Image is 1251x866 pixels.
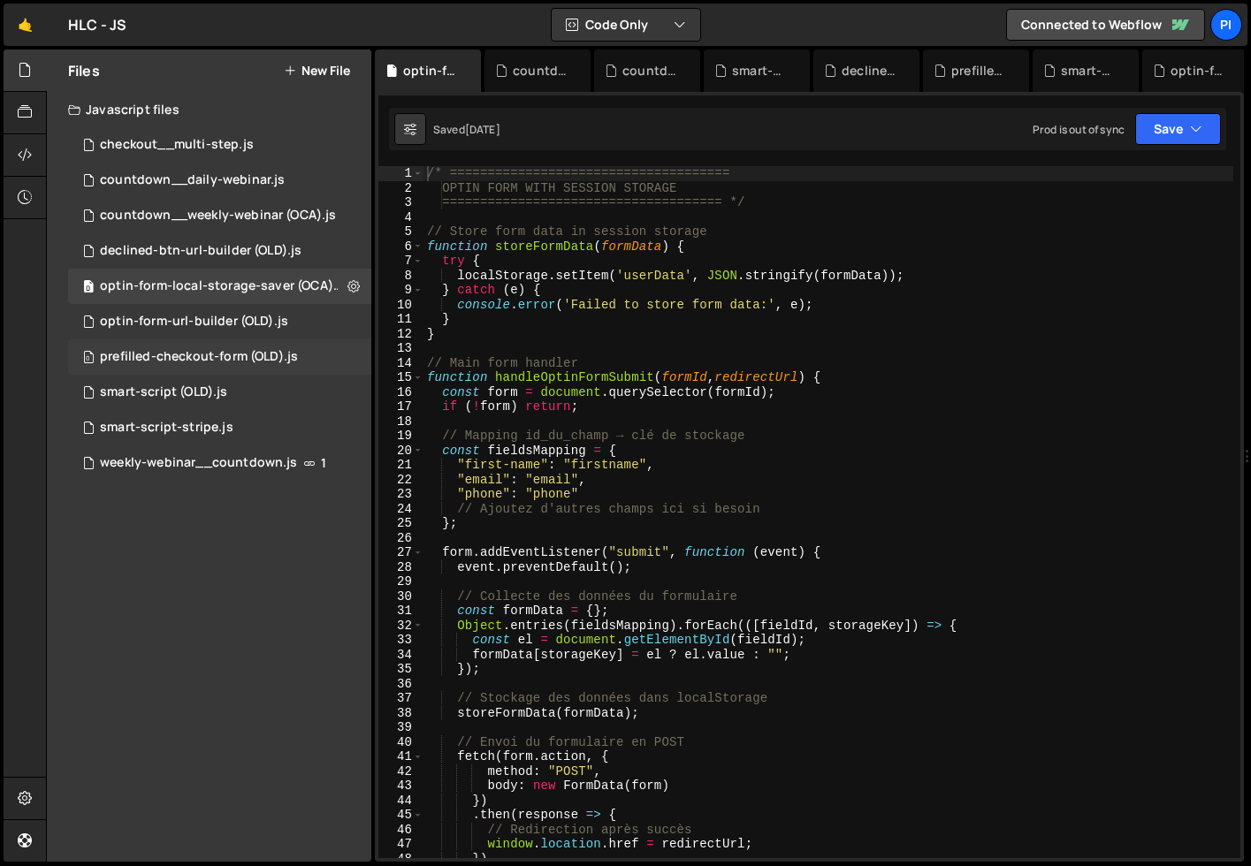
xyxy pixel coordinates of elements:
button: New File [284,64,350,78]
div: 12485/44528.js [68,233,371,269]
div: 36 [378,677,423,692]
div: declined-btn-url-builder (OLD).js [100,243,301,259]
div: 6 [378,239,423,254]
div: HLC - JS [68,14,126,35]
div: optin-form-local-storage-saver (OCA).js [100,278,344,294]
div: 21 [378,458,423,473]
div: countdown__weekly-webinar (OCA).js [622,62,679,80]
div: 40 [378,735,423,750]
div: 43 [378,779,423,794]
div: 42 [378,764,423,779]
div: smart-script-stripe.js [1061,62,1118,80]
span: 0 [83,281,94,295]
div: 8 [378,269,423,284]
div: 45 [378,808,423,823]
div: 12485/44535.js [68,163,371,198]
div: optin-form-url-builder (OLD).js [1171,62,1227,80]
div: 23 [378,487,423,502]
div: 10 [378,298,423,313]
div: countdown__daily-webinar.js [513,62,569,80]
div: countdown__daily-webinar.js [100,172,285,188]
div: 27 [378,545,423,560]
div: weekly-webinar__countdown.js [100,455,297,471]
div: 46 [378,823,423,838]
a: Connected to Webflow [1006,9,1205,41]
div: 20 [378,444,423,459]
div: 26 [378,531,423,546]
div: smart-script (OLD).js [100,384,227,400]
div: 38 [378,706,423,721]
div: 9 [378,283,423,298]
div: 7 [378,254,423,269]
div: optin-form-local-storage-saver (OCA).js [403,62,460,80]
div: smart-script (OLD).js [732,62,789,80]
div: 2 [378,181,423,196]
div: 15 [378,370,423,385]
div: 4 [378,210,423,225]
div: 19 [378,429,423,444]
div: 12485/31057.js [68,304,371,339]
div: 29 [378,574,423,589]
div: 41 [378,749,423,764]
div: 30 [378,589,423,604]
div: optin-form-url-builder (OLD).js [100,314,288,330]
div: [DATE] [465,122,500,137]
div: 12 [378,327,423,342]
div: 34 [378,648,423,663]
div: smart-script-stripe.js [100,420,233,436]
div: 44 [378,794,423,809]
div: 13 [378,341,423,356]
a: Pi [1210,9,1242,41]
div: 25 [378,516,423,531]
div: 14 [378,356,423,371]
div: 31 [378,604,423,619]
div: 33 [378,633,423,648]
div: 1 [378,166,423,181]
div: 3 [378,195,423,210]
div: 39 [378,720,423,735]
div: 18 [378,414,423,429]
div: prefilled-checkout-form (OLD).js [100,349,298,365]
div: declined-btn-url-builder (OLD).js [842,62,898,80]
div: 5 [378,224,423,239]
div: 28 [378,560,423,575]
div: Javascript files [47,92,371,127]
div: 12485/43913.js [68,375,371,410]
button: Code Only [552,9,700,41]
div: 24 [378,502,423,517]
span: 1 [321,456,326,470]
div: 32 [378,619,423,634]
div: 12485/44533.js [68,198,371,233]
div: prefilled-checkout-form (OLD).js [951,62,1008,80]
div: 12485/44580.js [68,269,378,304]
div: 12485/36924.js [68,410,371,445]
div: countdown__weekly-webinar (OCA).js [100,208,336,224]
div: Prod is out of sync [1033,122,1125,137]
span: 0 [83,352,94,366]
div: Saved [433,122,500,137]
div: 37 [378,691,423,706]
button: Save [1135,113,1221,145]
div: 35 [378,662,423,677]
div: 22 [378,473,423,488]
div: 11 [378,312,423,327]
div: checkout__multi-step.js [100,137,254,153]
div: 47 [378,837,423,852]
div: 12485/44230.js [68,127,371,163]
div: 12485/30315.js [68,445,371,481]
div: 16 [378,385,423,400]
div: 17 [378,399,423,414]
a: 🤙 [4,4,47,46]
h2: Files [68,61,100,80]
div: 12485/30566.js [68,339,371,375]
